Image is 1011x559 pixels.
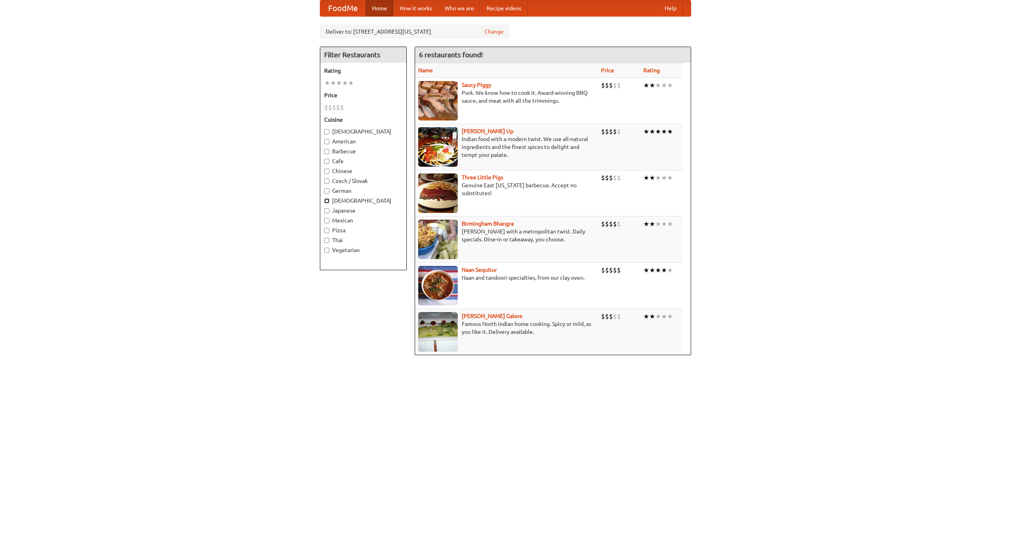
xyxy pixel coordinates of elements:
[601,220,605,228] li: $
[643,220,649,228] li: ★
[324,67,402,75] h5: Rating
[438,0,480,16] a: Who we are
[324,147,402,155] label: Barbecue
[324,129,329,134] input: [DEMOGRAPHIC_DATA]
[617,127,621,136] li: $
[324,188,329,194] input: German
[605,312,609,321] li: $
[324,177,402,185] label: Czech / Slovak
[393,0,438,16] a: How it works
[605,173,609,182] li: $
[462,128,513,134] a: [PERSON_NAME] Up
[418,220,458,259] img: bhangra.jpg
[655,266,661,275] li: ★
[418,274,595,282] p: Naan and tandoori specialties, from our clay oven.
[462,82,491,88] a: Saucy Piggy
[418,173,458,213] img: littlepigs.jpg
[324,248,329,253] input: Vegetarian
[649,127,655,136] li: ★
[655,127,661,136] li: ★
[613,220,617,228] li: $
[609,220,613,228] li: $
[324,216,402,224] label: Mexican
[324,197,402,205] label: [DEMOGRAPHIC_DATA]
[485,28,504,36] a: Change
[609,173,613,182] li: $
[649,266,655,275] li: ★
[324,139,329,144] input: American
[601,81,605,90] li: $
[348,79,354,87] li: ★
[324,169,329,174] input: Chinese
[649,173,655,182] li: ★
[601,312,605,321] li: $
[324,91,402,99] h5: Price
[332,103,336,112] li: $
[601,266,605,275] li: $
[609,127,613,136] li: $
[324,198,329,203] input: [DEMOGRAPHIC_DATA]
[324,116,402,124] h5: Cuisine
[324,149,329,154] input: Barbecue
[324,236,402,244] label: Thai
[324,79,330,87] li: ★
[617,81,621,90] li: $
[340,103,344,112] li: $
[649,81,655,90] li: ★
[609,266,613,275] li: $
[462,174,503,181] a: Three Little Pigs
[658,0,683,16] a: Help
[667,266,673,275] li: ★
[366,0,393,16] a: Home
[661,220,667,228] li: ★
[324,238,329,243] input: Thai
[324,226,402,234] label: Pizza
[661,81,667,90] li: ★
[462,220,514,227] b: Birmingham Bhangra
[419,51,483,58] ng-pluralize: 6 restaurants found!
[661,312,667,321] li: ★
[324,218,329,223] input: Mexican
[324,159,329,164] input: Cafe
[661,266,667,275] li: ★
[336,79,342,87] li: ★
[617,266,621,275] li: $
[649,220,655,228] li: ★
[601,173,605,182] li: $
[418,135,595,159] p: Indian food with a modern twist. We use all-natural ingredients and the finest spices to delight ...
[330,79,336,87] li: ★
[655,220,661,228] li: ★
[617,220,621,228] li: $
[320,47,406,63] h4: Filter Restaurants
[605,220,609,228] li: $
[661,127,667,136] li: ★
[462,313,522,319] a: [PERSON_NAME] Galore
[605,266,609,275] li: $
[418,81,458,120] img: saucy.jpg
[613,81,617,90] li: $
[324,246,402,254] label: Vegetarian
[643,127,649,136] li: ★
[667,81,673,90] li: ★
[462,267,497,273] a: Naan Sequitur
[613,173,617,182] li: $
[601,67,614,73] a: Price
[342,79,348,87] li: ★
[480,0,528,16] a: Recipe videos
[643,173,649,182] li: ★
[655,173,661,182] li: ★
[418,127,458,167] img: curryup.jpg
[418,266,458,305] img: naansequitur.jpg
[643,312,649,321] li: ★
[328,103,332,112] li: $
[609,81,613,90] li: $
[324,157,402,165] label: Cafe
[649,312,655,321] li: ★
[667,127,673,136] li: ★
[613,266,617,275] li: $
[418,67,433,73] a: Name
[324,103,328,112] li: $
